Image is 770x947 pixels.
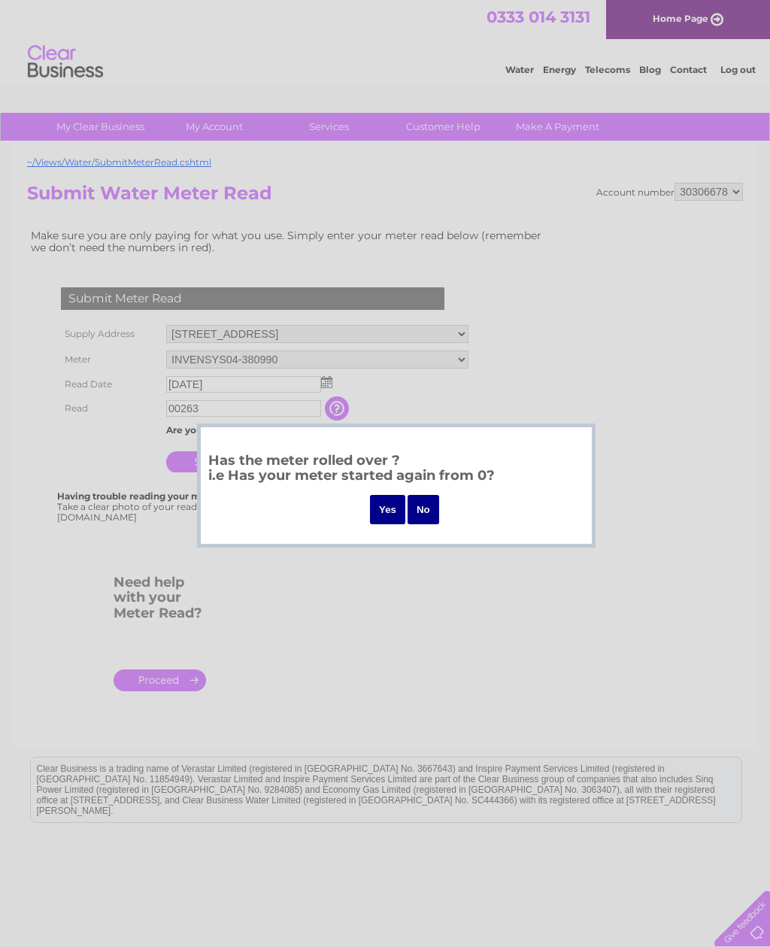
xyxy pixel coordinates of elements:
[639,64,661,75] a: Blog
[31,8,741,73] div: Clear Business is a trading name of Verastar Limited (registered in [GEOGRAPHIC_DATA] No. 3667643...
[585,64,630,75] a: Telecoms
[720,64,756,75] a: Log out
[487,8,590,26] a: 0333 014 3131
[208,450,584,491] h3: Has the meter rolled over ? i.e Has your meter started again from 0?
[505,64,534,75] a: Water
[543,64,576,75] a: Energy
[670,64,707,75] a: Contact
[27,39,104,85] img: logo.png
[408,495,439,524] input: No
[370,495,405,524] input: Yes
